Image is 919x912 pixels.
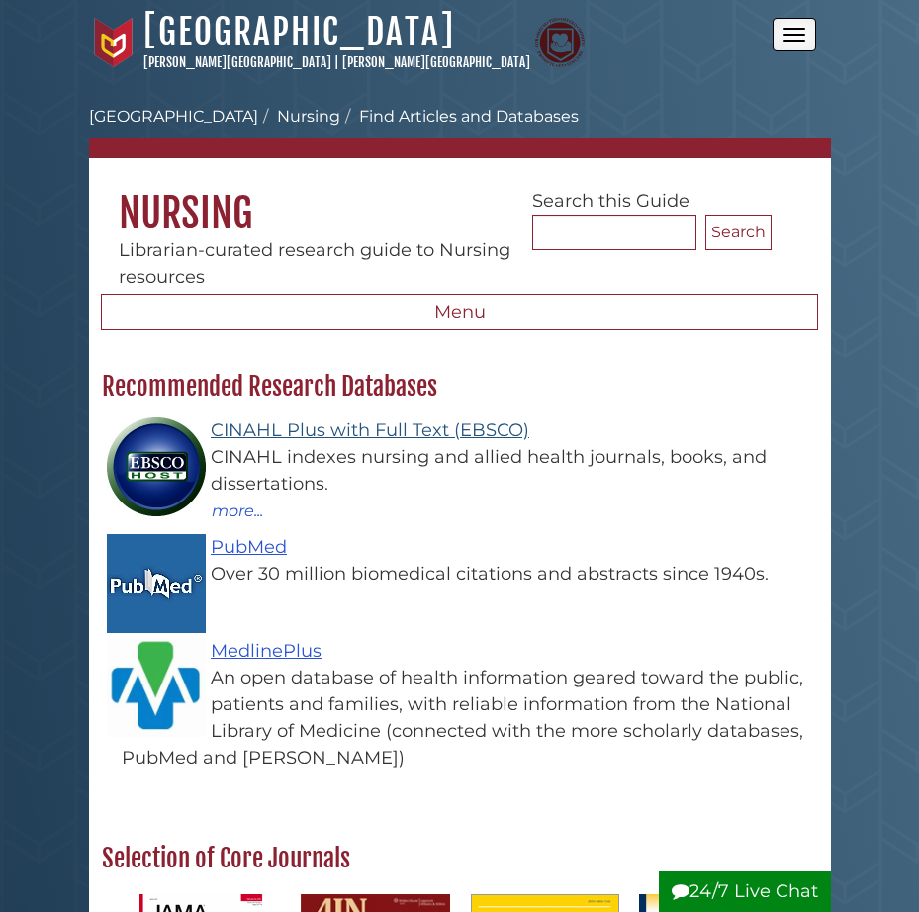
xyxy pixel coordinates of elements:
[211,498,264,523] button: more...
[535,18,585,67] img: Calvin Theological Seminary
[211,536,287,558] a: PubMed
[92,843,827,874] h2: Selection of Core Journals
[342,54,530,70] a: [PERSON_NAME][GEOGRAPHIC_DATA]
[277,107,340,126] a: Nursing
[143,10,455,53] a: [GEOGRAPHIC_DATA]
[89,107,258,126] a: [GEOGRAPHIC_DATA]
[705,215,772,250] button: Search
[89,158,831,237] h1: Nursing
[340,105,579,129] li: Find Articles and Databases
[92,371,827,403] h2: Recommended Research Databases
[659,871,831,912] button: 24/7 Live Chat
[143,54,331,70] a: [PERSON_NAME][GEOGRAPHIC_DATA]
[89,105,831,158] nav: breadcrumb
[122,561,817,588] div: Over 30 million biomedical citations and abstracts since 1940s.
[89,18,138,67] img: Calvin University
[334,54,339,70] span: |
[122,665,817,772] div: An open database of health information geared toward the public, patients and families, with reli...
[211,640,322,662] a: MedlinePlus
[101,294,818,331] button: Menu
[211,419,529,441] a: CINAHL Plus with Full Text (EBSCO)
[122,444,817,498] div: CINAHL indexes nursing and allied health journals, books, and dissertations.
[119,239,510,288] span: Librarian-curated research guide to Nursing resources
[773,18,816,51] button: Open the menu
